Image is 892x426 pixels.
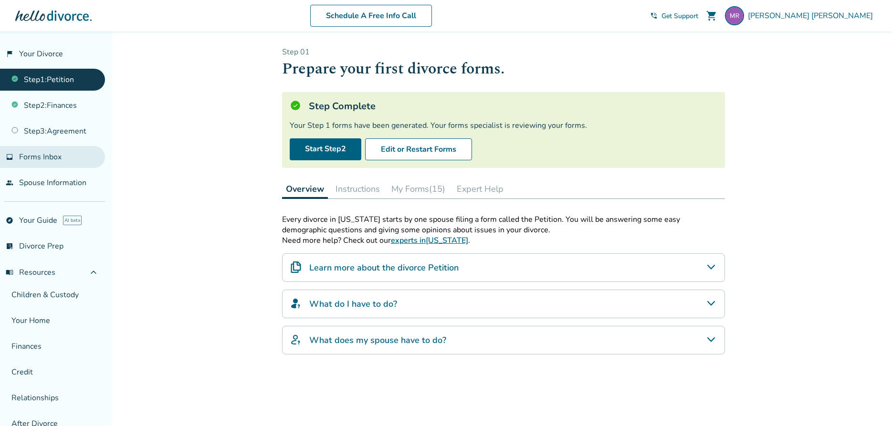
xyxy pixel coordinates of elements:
[650,12,658,20] span: phone_in_talk
[63,216,82,225] span: AI beta
[6,242,13,250] span: list_alt_check
[282,57,725,81] h1: Prepare your first divorce forms.
[282,326,725,354] div: What does my spouse have to do?
[309,100,376,113] h5: Step Complete
[282,290,725,318] div: What do I have to do?
[309,261,459,274] h4: Learn more about the divorce Petition
[290,261,302,273] img: Learn more about the divorce Petition
[88,267,99,278] span: expand_less
[365,138,472,160] button: Edit or Restart Forms
[748,10,877,21] span: [PERSON_NAME] [PERSON_NAME]
[706,10,717,21] span: shopping_cart
[290,120,717,131] div: Your Step 1 forms have been generated. Your forms specialist is reviewing your forms.
[6,179,13,187] span: people
[6,217,13,224] span: explore
[388,179,449,198] button: My Forms(15)
[332,179,384,198] button: Instructions
[290,298,302,309] img: What do I have to do?
[6,50,13,58] span: flag_2
[6,267,55,278] span: Resources
[282,214,725,235] p: Every divorce in [US_STATE] starts by one spouse filing a form called the Petition. You will be a...
[6,269,13,276] span: menu_book
[290,334,302,345] img: What does my spouse have to do?
[282,179,328,199] button: Overview
[282,253,725,282] div: Learn more about the divorce Petition
[282,47,725,57] p: Step 0 1
[309,334,446,346] h4: What does my spouse have to do?
[725,6,744,25] img: morganrusler@gmail.com
[309,298,397,310] h4: What do I have to do?
[844,380,892,426] iframe: Chat Widget
[661,11,698,21] span: Get Support
[391,235,468,246] a: experts in[US_STATE]
[453,179,507,198] button: Expert Help
[6,153,13,161] span: inbox
[310,5,432,27] a: Schedule A Free Info Call
[282,235,725,246] p: Need more help? Check out our .
[19,152,62,162] span: Forms Inbox
[650,11,698,21] a: phone_in_talkGet Support
[290,138,361,160] a: Start Step2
